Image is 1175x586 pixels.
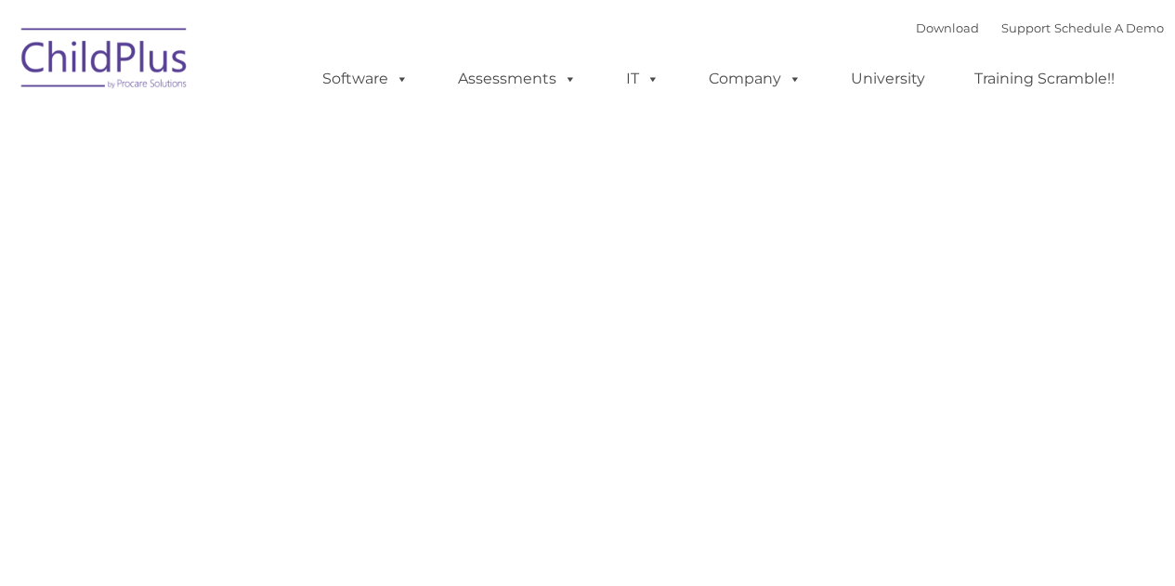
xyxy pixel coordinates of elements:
a: Assessments [439,60,595,98]
a: Company [690,60,820,98]
a: Training Scramble!! [956,60,1133,98]
a: IT [607,60,678,98]
img: ChildPlus by Procare Solutions [12,15,198,108]
a: Download [916,20,979,35]
a: Software [304,60,427,98]
font: | [916,20,1164,35]
a: Support [1001,20,1051,35]
a: University [832,60,944,98]
a: Schedule A Demo [1054,20,1164,35]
